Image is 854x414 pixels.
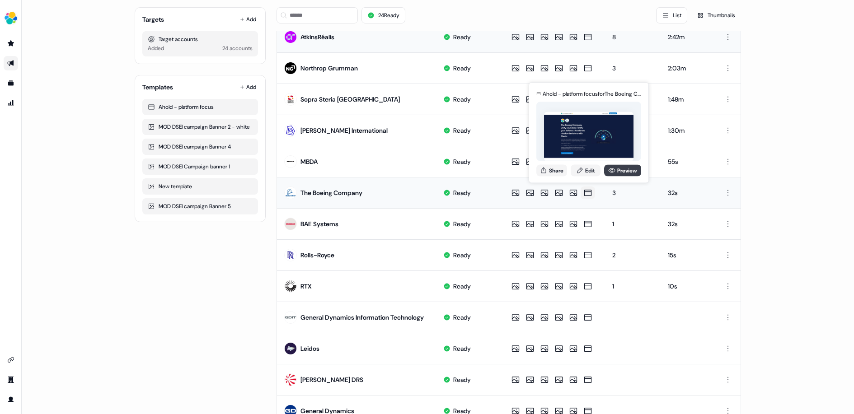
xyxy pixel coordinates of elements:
[148,122,253,131] div: MOD DSEI campaign Banner 2 - white
[571,164,601,176] a: Edit
[4,76,18,90] a: Go to templates
[300,157,318,166] div: MBDA
[656,7,687,23] button: List
[148,162,253,171] div: MOD DSEI Campaign banner 1
[300,344,319,353] div: Leidos
[612,282,653,291] div: 1
[300,375,363,384] div: [PERSON_NAME] DRS
[238,81,258,93] button: Add
[148,44,164,53] div: Added
[142,83,173,92] div: Templates
[300,282,312,291] div: RTX
[300,95,400,104] div: Sopra Steria [GEOGRAPHIC_DATA]
[142,15,164,24] div: Targets
[300,188,362,197] div: The Boeing Company
[4,36,18,51] a: Go to prospects
[453,282,471,291] div: Ready
[668,95,707,104] div: 1:48m
[612,188,653,197] div: 3
[453,126,471,135] div: Ready
[300,313,424,322] div: General Dynamics Information Technology
[453,251,471,260] div: Ready
[668,126,707,135] div: 1:30m
[453,64,471,73] div: Ready
[453,95,471,104] div: Ready
[668,64,707,73] div: 2:03m
[4,353,18,367] a: Go to integrations
[612,251,653,260] div: 2
[148,142,253,151] div: MOD DSEI campaign Banner 4
[148,35,253,44] div: Target accounts
[612,64,653,73] div: 3
[453,344,471,353] div: Ready
[453,313,471,322] div: Ready
[543,89,641,98] div: Ahold - platform focus for The Boeing Company
[300,219,338,228] div: BAE Systems
[668,157,707,166] div: 55s
[148,182,253,191] div: New template
[668,33,707,42] div: 2:42m
[453,375,471,384] div: Ready
[453,219,471,228] div: Ready
[612,219,653,228] div: 1
[604,164,641,176] a: Preview
[453,33,471,42] div: Ready
[4,56,18,70] a: Go to outbound experience
[4,372,18,387] a: Go to team
[453,157,471,166] div: Ready
[536,164,567,176] button: Share
[238,13,258,26] button: Add
[668,219,707,228] div: 32s
[148,202,253,211] div: MOD DSEI campaign Banner 5
[300,33,334,42] div: AtkinsRéalis
[668,188,707,197] div: 32s
[668,251,707,260] div: 15s
[691,7,741,23] button: Thumbnails
[668,282,707,291] div: 10s
[612,33,653,42] div: 8
[148,102,253,112] div: Ahold - platform focus
[222,44,253,53] div: 24 accounts
[544,112,633,162] img: asset preview
[453,188,471,197] div: Ready
[4,96,18,110] a: Go to attribution
[300,251,334,260] div: Rolls-Royce
[361,7,405,23] button: 24Ready
[300,64,358,73] div: Northrop Grumman
[300,126,388,135] div: [PERSON_NAME] International
[4,392,18,407] a: Go to profile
